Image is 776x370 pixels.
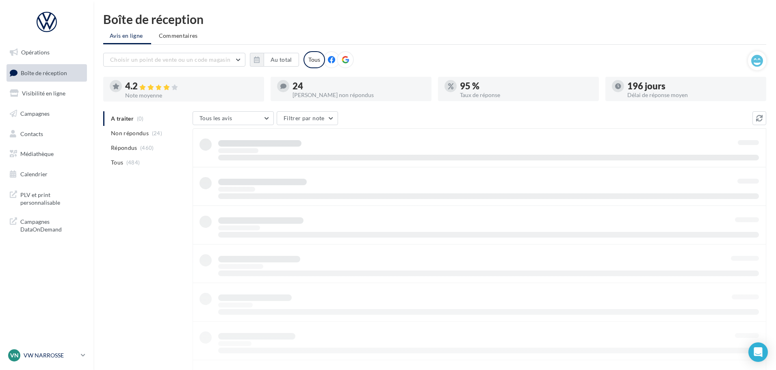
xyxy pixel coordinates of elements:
[5,166,89,183] a: Calendrier
[152,130,162,136] span: (24)
[111,158,123,167] span: Tous
[250,53,299,67] button: Au total
[5,186,89,210] a: PLV et print personnalisable
[140,145,154,151] span: (460)
[126,159,140,166] span: (484)
[110,56,230,63] span: Choisir un point de vente ou un code magasin
[21,49,50,56] span: Opérations
[20,171,48,177] span: Calendrier
[293,92,425,98] div: [PERSON_NAME] non répondus
[20,110,50,117] span: Campagnes
[22,90,65,97] span: Visibilité en ligne
[264,53,299,67] button: Au total
[460,92,592,98] div: Taux de réponse
[125,93,258,98] div: Note moyenne
[5,213,89,237] a: Campagnes DataOnDemand
[5,44,89,61] a: Opérations
[21,69,67,76] span: Boîte de réception
[303,51,325,68] div: Tous
[10,351,19,359] span: VN
[20,216,84,234] span: Campagnes DataOnDemand
[125,82,258,91] div: 4.2
[20,189,84,207] span: PLV et print personnalisable
[5,125,89,143] a: Contacts
[748,342,768,362] div: Open Intercom Messenger
[627,92,760,98] div: Délai de réponse moyen
[20,130,43,137] span: Contacts
[5,85,89,102] a: Visibilité en ligne
[103,13,766,25] div: Boîte de réception
[111,129,149,137] span: Non répondus
[103,53,245,67] button: Choisir un point de vente ou un code magasin
[20,150,54,157] span: Médiathèque
[5,105,89,122] a: Campagnes
[5,64,89,82] a: Boîte de réception
[460,82,592,91] div: 95 %
[159,32,198,39] span: Commentaires
[24,351,78,359] p: VW NARROSSE
[5,145,89,162] a: Médiathèque
[111,144,137,152] span: Répondus
[7,348,87,363] a: VN VW NARROSSE
[293,82,425,91] div: 24
[627,82,760,91] div: 196 jours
